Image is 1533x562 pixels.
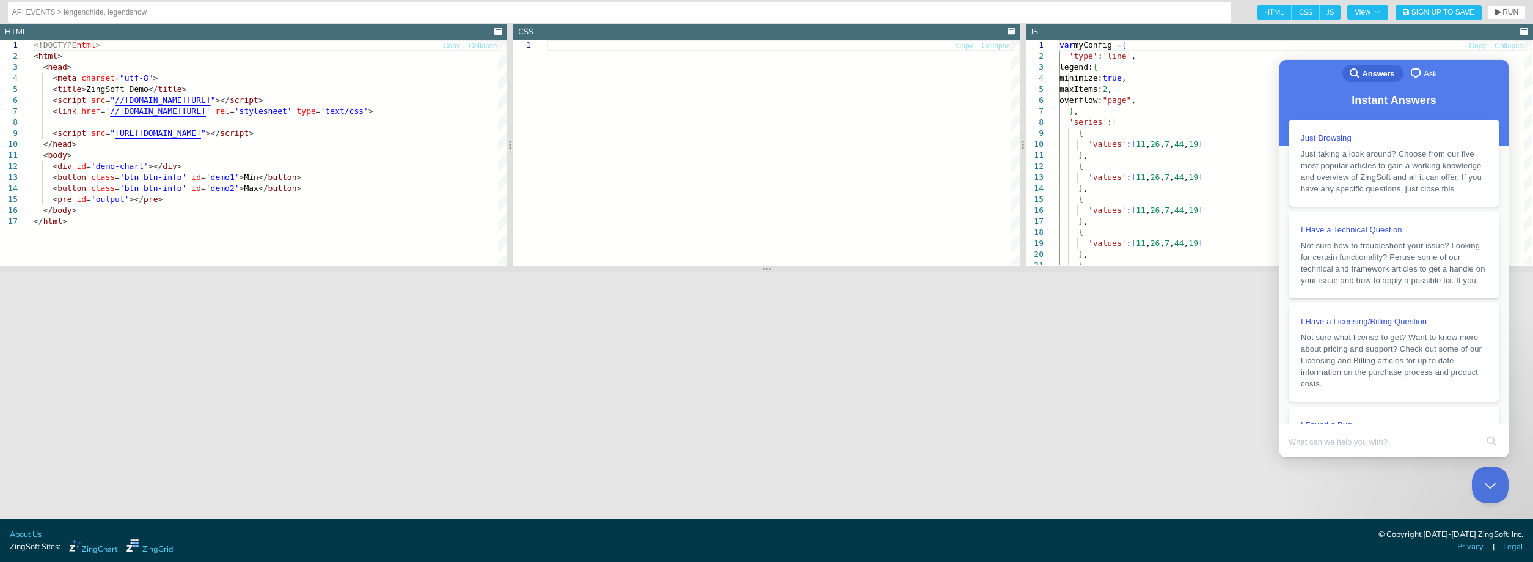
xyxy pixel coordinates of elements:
[1026,40,1044,51] div: 1
[48,150,67,160] span: body
[1355,9,1381,16] span: View
[1132,139,1136,149] span: [
[1457,541,1484,553] a: Privacy
[1122,40,1127,50] span: {
[1079,227,1084,237] span: {
[1151,205,1160,215] span: 26
[67,150,72,160] span: >
[126,539,173,555] a: ZingGrid
[81,73,115,83] span: charset
[1059,73,1102,83] span: minimize:
[1059,62,1093,72] span: legend:
[1151,172,1160,182] span: 26
[1103,51,1132,61] span: 'line'
[148,84,158,94] span: </
[53,205,71,215] span: body
[57,51,62,61] span: >
[1184,205,1189,215] span: ,
[53,161,57,171] span: <
[1132,172,1136,182] span: [
[72,205,77,215] span: >
[1469,42,1486,50] span: Copy
[1079,261,1084,270] span: {
[1026,84,1044,95] div: 5
[1088,139,1127,149] span: 'values'
[1151,238,1160,248] span: 26
[81,84,86,94] span: >
[53,84,57,94] span: <
[513,40,531,51] div: 1
[1026,150,1044,161] div: 11
[1174,172,1184,182] span: 44
[316,106,321,116] span: =
[1169,238,1174,248] span: ,
[235,106,292,116] span: 'stylesheet'
[1093,62,1098,72] span: {
[76,40,95,50] span: html
[182,84,187,94] span: >
[91,194,130,204] span: 'output'
[191,172,201,182] span: id
[1165,139,1170,149] span: 7
[76,161,86,171] span: id
[91,172,115,182] span: class
[1127,238,1132,248] span: :
[258,95,263,105] span: >
[1026,183,1044,194] div: 14
[91,95,105,105] span: src
[1169,205,1174,215] span: ,
[57,84,81,94] span: title
[268,172,297,182] span: button
[1160,205,1165,215] span: ,
[105,95,110,105] span: =
[1132,238,1136,248] span: [
[1279,60,1509,457] iframe: Help Scout Beacon - Live Chat, Contact Form, and Knowledge Base
[1160,238,1165,248] span: ,
[1108,84,1113,94] span: ,
[297,183,302,193] span: >
[1026,106,1044,117] div: 7
[211,95,216,105] span: "
[38,51,57,61] span: html
[215,106,229,116] span: rel
[1165,172,1170,182] span: 7
[1026,249,1044,260] div: 20
[321,106,368,116] span: 'text/css'
[86,194,91,204] span: =
[244,172,258,182] span: Min
[1069,117,1108,127] span: 'series'
[1495,42,1523,50] span: Collapse
[1396,5,1482,20] button: Sign Up to Save
[1184,238,1189,248] span: ,
[53,139,71,149] span: head
[1378,529,1523,541] div: © Copyright [DATE]-[DATE] ZingSoft, Inc.
[956,42,973,50] span: Copy
[1127,205,1132,215] span: :
[1347,5,1388,20] button: View
[1292,5,1320,20] span: CSS
[120,73,153,83] span: "utf-8"
[469,42,497,50] span: Collapse
[1098,51,1103,61] span: :
[53,106,57,116] span: <
[34,40,76,50] span: <!DOCTYPE
[130,194,144,204] span: ></
[1472,467,1509,503] iframe: Help Scout Beacon - Close
[105,128,110,138] span: =
[144,194,158,204] span: pre
[57,194,71,204] span: pre
[110,95,115,105] span: "
[230,106,235,116] span: =
[1503,541,1523,553] a: Legal
[81,106,100,116] span: href
[1083,250,1088,259] span: ,
[21,360,73,369] span: I Found a Bug
[1079,150,1084,160] span: }
[158,84,182,94] span: title
[1069,51,1098,61] span: 'type'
